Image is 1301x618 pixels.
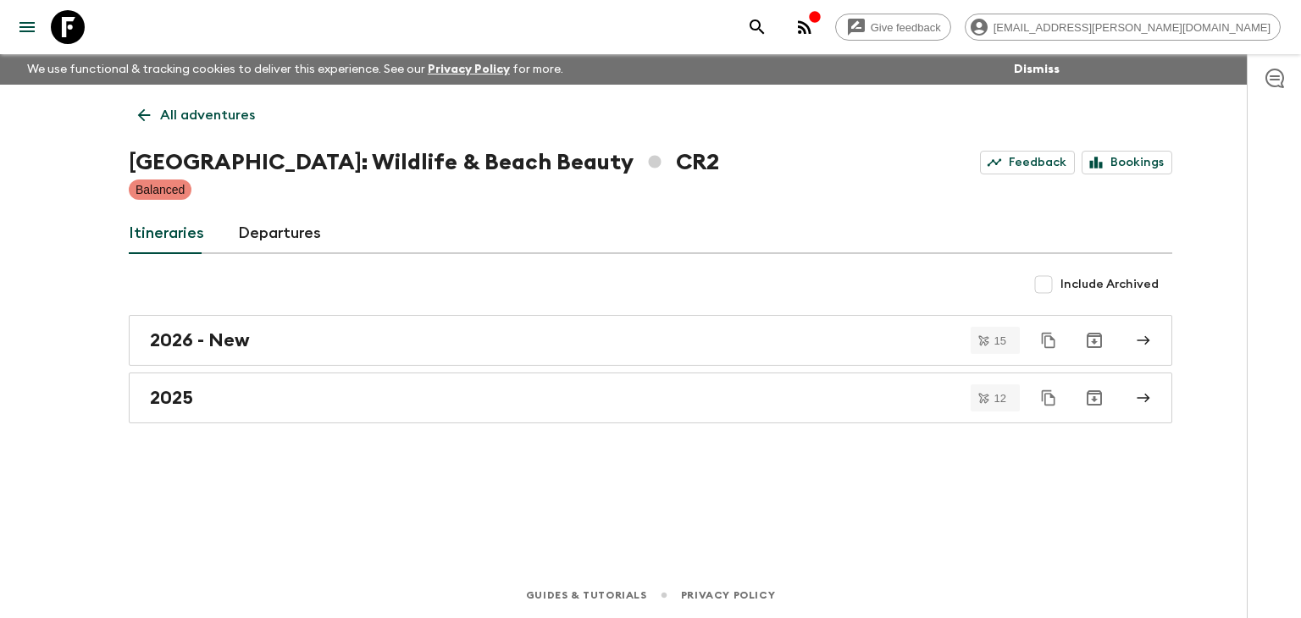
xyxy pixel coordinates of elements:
button: Archive [1077,323,1111,357]
h2: 2026 - New [150,329,250,351]
a: Guides & Tutorials [526,586,647,604]
button: menu [10,10,44,44]
div: [EMAIL_ADDRESS][PERSON_NAME][DOMAIN_NAME] [965,14,1281,41]
span: [EMAIL_ADDRESS][PERSON_NAME][DOMAIN_NAME] [984,21,1280,34]
a: Itineraries [129,213,204,254]
a: All adventures [129,98,264,132]
span: Include Archived [1060,276,1159,293]
a: Departures [238,213,321,254]
span: Give feedback [861,21,950,34]
button: Archive [1077,381,1111,415]
a: 2026 - New [129,315,1172,366]
a: Give feedback [835,14,951,41]
button: search adventures [740,10,774,44]
h2: 2025 [150,387,193,409]
a: Feedback [980,151,1075,174]
a: Bookings [1082,151,1172,174]
a: Privacy Policy [681,586,775,604]
p: All adventures [160,105,255,125]
span: 12 [984,393,1016,404]
p: We use functional & tracking cookies to deliver this experience. See our for more. [20,54,570,85]
button: Duplicate [1033,325,1064,356]
a: 2025 [129,372,1172,423]
button: Duplicate [1033,383,1064,413]
span: 15 [984,335,1016,346]
p: Balanced [136,181,185,198]
a: Privacy Policy [428,63,510,75]
button: Dismiss [1010,58,1064,81]
h1: [GEOGRAPHIC_DATA]: Wildlife & Beach Beauty CR2 [129,146,719,179]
